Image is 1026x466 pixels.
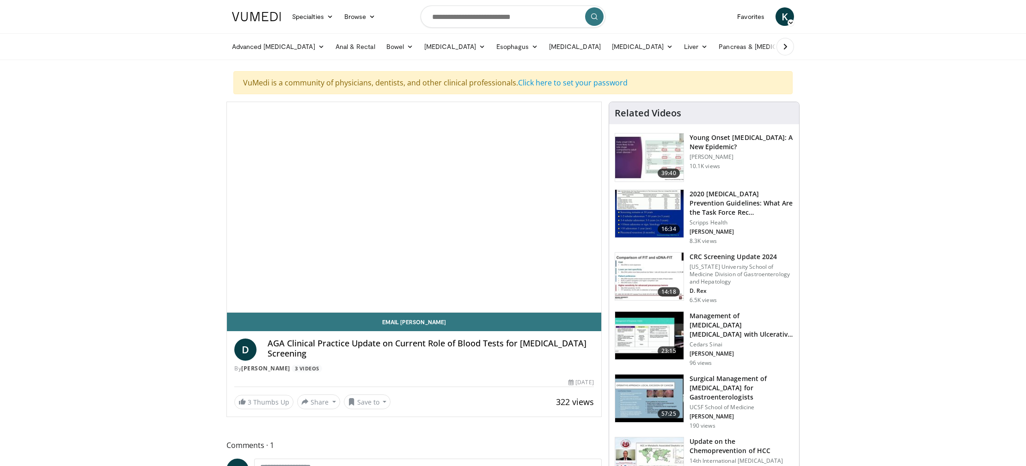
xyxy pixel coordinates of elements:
[658,346,680,356] span: 23:15
[690,252,794,261] h3: CRC Screening Update 2024
[615,108,681,119] h4: Related Videos
[556,396,594,407] span: 322 views
[690,422,715,430] p: 190 views
[690,133,794,151] h3: Young Onset [MEDICAL_DATA]: A New Epidemic?
[248,398,251,406] span: 3
[713,37,821,56] a: Pancreas & [MEDICAL_DATA]
[615,311,794,367] a: 23:15 Management of [MEDICAL_DATA] [MEDICAL_DATA] with Ulcerative [MEDICAL_DATA] Cedars Sinai [PE...
[690,189,794,217] h3: 2020 [MEDICAL_DATA] Prevention Guidelines: What Are the Task Force Rec…
[234,339,256,361] a: D
[297,394,340,409] button: Share
[658,287,680,297] span: 14:18
[544,37,606,56] a: [MEDICAL_DATA]
[615,133,684,182] img: b23cd043-23fa-4b3f-b698-90acdd47bf2e.150x105_q85_crop-smart_upscale.jpg
[658,224,680,234] span: 16:34
[615,312,684,360] img: 5fe88c0f-9f33-4433-ade1-79b064a0283b.150x105_q85_crop-smart_upscale.jpg
[658,169,680,178] span: 39:40
[226,439,602,451] span: Comments 1
[690,359,712,367] p: 96 views
[690,413,794,420] p: [PERSON_NAME]
[690,404,794,411] p: UCSF School of Medicine
[690,287,794,295] p: D. Rex
[690,153,794,161] p: [PERSON_NAME]
[690,263,794,285] p: [US_STATE] University School of Medicine Division of Gastroenterology and Hepatology
[690,219,794,226] p: Scripps Health
[690,437,794,455] h3: Update on the Chemoprevention of HCC
[690,297,717,304] p: 6.5K views
[234,364,594,373] div: By
[690,341,794,348] p: Cedars Sinai
[615,374,794,430] a: 57:25 Surgical Management of [MEDICAL_DATA] for Gastroenterologists UCSF School of Medicine [PERS...
[690,311,794,339] h3: Management of [MEDICAL_DATA] [MEDICAL_DATA] with Ulcerative [MEDICAL_DATA]
[690,350,794,357] p: [PERSON_NAME]
[233,71,793,94] div: VuMedi is a community of physicians, dentists, and other clinical professionals.
[568,378,593,387] div: [DATE]
[518,78,628,88] a: Click here to set your password
[344,394,391,409] button: Save to
[615,375,684,423] img: 00707986-8314-4f7d-9127-27a2ffc4f1fa.150x105_q85_crop-smart_upscale.jpg
[690,163,720,170] p: 10.1K views
[615,252,794,304] a: 14:18 CRC Screening Update 2024 [US_STATE] University School of Medicine Division of Gastroentero...
[241,364,290,372] a: [PERSON_NAME]
[615,253,684,301] img: 91500494-a7c6-4302-a3df-6280f031e251.150x105_q85_crop-smart_upscale.jpg
[421,6,605,28] input: Search topics, interventions
[339,7,381,26] a: Browse
[606,37,678,56] a: [MEDICAL_DATA]
[226,37,330,56] a: Advanced [MEDICAL_DATA]
[330,37,381,56] a: Anal & Rectal
[232,12,281,21] img: VuMedi Logo
[615,189,794,245] a: 16:34 2020 [MEDICAL_DATA] Prevention Guidelines: What Are the Task Force Rec… Scripps Health [PER...
[292,365,322,373] a: 3 Videos
[419,37,491,56] a: [MEDICAL_DATA]
[658,409,680,418] span: 57:25
[381,37,419,56] a: Bowel
[690,374,794,402] h3: Surgical Management of [MEDICAL_DATA] for Gastroenterologists
[678,37,713,56] a: Liver
[690,237,717,245] p: 8.3K views
[287,7,339,26] a: Specialties
[732,7,770,26] a: Favorites
[776,7,794,26] a: K
[227,313,601,331] a: Email [PERSON_NAME]
[234,395,293,409] a: 3 Thumbs Up
[615,133,794,182] a: 39:40 Young Onset [MEDICAL_DATA]: A New Epidemic? [PERSON_NAME] 10.1K views
[690,228,794,236] p: [PERSON_NAME]
[227,102,601,313] video-js: Video Player
[491,37,544,56] a: Esophagus
[268,339,594,358] h4: AGA Clinical Practice Update on Current Role of Blood Tests for [MEDICAL_DATA] Screening
[615,190,684,238] img: 1ac37fbe-7b52-4c81-8c6c-a0dd688d0102.150x105_q85_crop-smart_upscale.jpg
